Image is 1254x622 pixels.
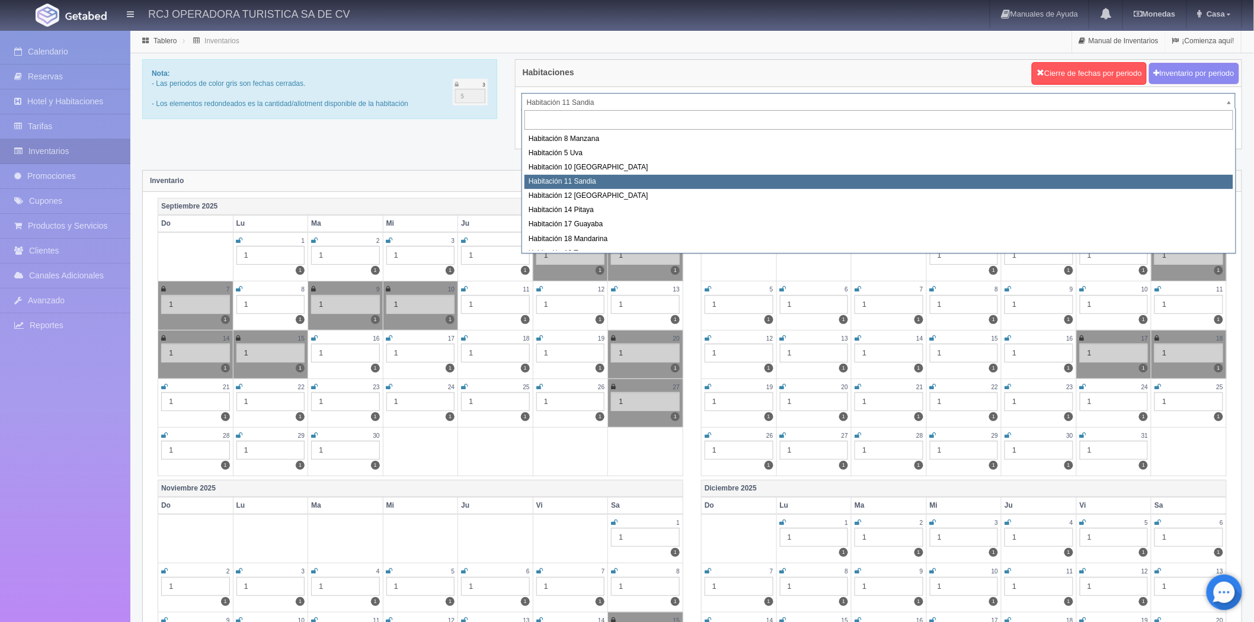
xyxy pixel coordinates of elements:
div: Habitación 10 [GEOGRAPHIC_DATA] [524,161,1233,175]
div: Habitación 8 Manzana [524,132,1233,146]
div: Habitación 11 Sandia [524,175,1233,189]
div: Habitación 19 Tuna [524,246,1233,261]
div: Habitación 18 Mandarina [524,232,1233,246]
div: Habitación 5 Uva [524,146,1233,161]
div: Habitación 14 Pitaya [524,203,1233,217]
div: Habitación 17 Guayaba [524,217,1233,232]
div: Habitación 12 [GEOGRAPHIC_DATA] [524,189,1233,203]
